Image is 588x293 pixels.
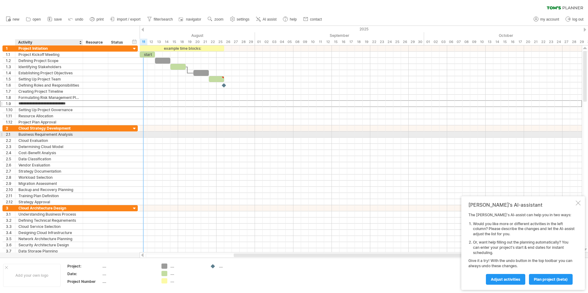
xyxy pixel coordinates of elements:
[393,39,401,45] div: Thursday, 25 September 2025
[324,39,332,45] div: Friday, 12 September 2025
[102,264,154,269] div: ....
[562,39,570,45] div: Monday, 27 October 2025
[491,277,520,282] span: Adjust activities
[355,39,363,45] div: Thursday, 18 September 2025
[6,150,15,156] div: 2.4
[86,39,105,45] div: Resource
[6,193,15,199] div: 2.11
[468,213,574,284] div: The [PERSON_NAME]'s AI-assist can help you in two ways: Give it a try! With the undo button in th...
[117,17,141,21] span: import / export
[18,39,79,45] div: Activity
[6,211,15,217] div: 3.1
[6,88,15,94] div: 1.7
[217,39,224,45] div: Monday, 25 August 2025
[309,39,316,45] div: Wednesday, 10 September 2025
[6,168,15,174] div: 2.7
[147,39,155,45] div: Tuesday, 12 August 2025
[102,271,154,276] div: ....
[4,15,21,23] a: new
[228,15,251,23] a: settings
[178,15,203,23] a: navigator
[67,271,101,276] div: Date:
[378,39,386,45] div: Tuesday, 23 September 2025
[170,264,204,269] div: ....
[6,95,15,100] div: 1.8
[214,17,223,21] span: zoom
[6,58,15,64] div: 1.2
[547,39,555,45] div: Thursday, 23 October 2025
[178,39,186,45] div: Monday, 18 August 2025
[75,17,83,21] span: undo
[209,39,217,45] div: Friday, 22 August 2025
[18,248,80,254] div: Data Storage Planning
[572,17,583,21] span: log out
[363,39,370,45] div: Friday, 19 September 2025
[67,264,101,269] div: Project:
[6,174,15,180] div: 2.8
[18,144,80,150] div: Determining Cloud Model
[555,39,562,45] div: Friday, 24 October 2025
[155,39,163,45] div: Wednesday, 13 August 2025
[478,39,486,45] div: Friday, 10 October 2025
[524,39,532,45] div: Monday, 20 October 2025
[6,138,15,143] div: 2.2
[6,52,15,57] div: 1.1
[145,15,175,23] a: filter/search
[18,211,80,217] div: Understanding Business Process
[140,52,155,57] div: start
[18,95,80,100] div: Formulating Risk Management Plan
[18,199,80,205] div: Strategy Approval
[468,202,574,208] div: [PERSON_NAME]'s AI-assistant
[206,15,225,23] a: zoom
[254,15,278,23] a: AI assist
[18,156,80,162] div: Data Classification
[532,39,539,45] div: Tuesday, 21 October 2025
[18,205,80,211] div: Cloud Architecture Design
[67,279,101,284] div: Project Number
[6,82,15,88] div: 1.6
[401,39,409,45] div: Friday, 26 September 2025
[18,187,80,193] div: Backup and Recovery Planning
[6,107,15,113] div: 1.10
[340,39,347,45] div: Tuesday, 16 September 2025
[6,131,15,137] div: 2.1
[18,70,80,76] div: Establishing Project Objectives
[13,17,19,21] span: new
[18,230,80,236] div: Designing Cloud Infrastructure
[6,125,15,131] div: 2
[18,174,80,180] div: Workload Selection
[455,39,463,45] div: Tuesday, 7 October 2025
[473,221,574,237] li: Would you like more or different activities in the left column? Please describe the changes and l...
[18,162,80,168] div: Vendor Evaluation
[255,32,424,39] div: September 2025
[18,150,80,156] div: Cost-Benefit Analysis
[6,70,15,76] div: 1.4
[240,39,247,45] div: Thursday, 28 August 2025
[278,39,286,45] div: Thursday, 4 September 2025
[6,224,15,229] div: 3.3
[232,39,240,45] div: Wednesday, 27 August 2025
[186,39,193,45] div: Tuesday, 19 August 2025
[18,52,80,57] div: Project Kickoff Meeting
[6,119,15,125] div: 1.12
[18,193,80,199] div: Training Plan Definition
[370,39,378,45] div: Monday, 22 September 2025
[170,278,204,283] div: ....
[470,39,478,45] div: Thursday, 9 October 2025
[18,125,80,131] div: Cloud Strategy Development
[140,39,147,45] div: Monday, 11 August 2025
[539,39,547,45] div: Wednesday, 22 October 2025
[224,39,232,45] div: Tuesday, 26 August 2025
[6,199,15,205] div: 2.12
[447,39,455,45] div: Monday, 6 October 2025
[6,205,15,211] div: 3
[286,39,293,45] div: Friday, 5 September 2025
[534,277,568,282] span: plan project (beta)
[163,39,170,45] div: Thursday, 14 August 2025
[18,138,80,143] div: Cloud Evaluation
[6,45,15,51] div: 1
[290,17,297,21] span: help
[6,64,15,70] div: 1.3
[97,17,104,21] span: print
[310,17,322,21] span: contact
